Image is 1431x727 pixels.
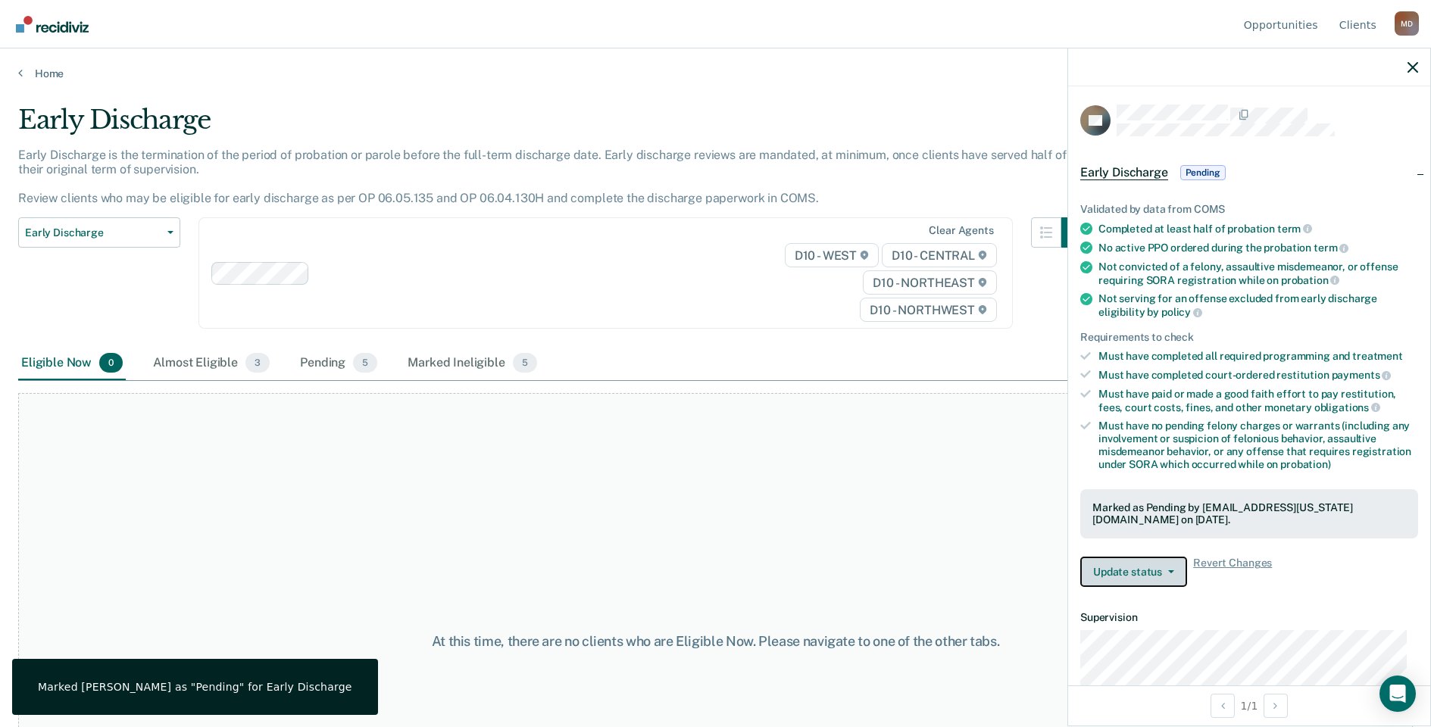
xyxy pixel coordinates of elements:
span: treatment [1352,350,1403,362]
span: Pending [1180,165,1226,180]
div: No active PPO ordered during the probation [1098,241,1418,254]
div: Eligible Now [18,347,126,380]
p: Early Discharge is the termination of the period of probation or parole before the full-term disc... [18,148,1066,206]
div: Marked [PERSON_NAME] as "Pending" for Early Discharge [38,680,352,694]
div: Not serving for an offense excluded from early discharge eligibility by [1098,292,1418,318]
div: Must have no pending felony charges or warrants (including any involvement or suspicion of feloni... [1098,420,1418,470]
span: 3 [245,353,270,373]
div: Not convicted of a felony, assaultive misdemeanor, or offense requiring SORA registration while on [1098,261,1418,286]
span: policy [1161,306,1202,318]
div: Early DischargePending [1068,148,1430,197]
a: Home [18,67,1413,80]
div: Marked Ineligible [405,347,540,380]
span: payments [1332,369,1392,381]
div: Completed at least half of probation [1098,222,1418,236]
span: Early Discharge [25,226,161,239]
div: Must have completed all required programming and [1098,350,1418,363]
button: Update status [1080,557,1187,587]
span: 5 [353,353,377,373]
div: Clear agents [929,224,993,237]
div: 1 / 1 [1068,685,1430,725]
img: Recidiviz [16,16,89,33]
div: Marked as Pending by [EMAIL_ADDRESS][US_STATE][DOMAIN_NAME] on [DATE]. [1092,501,1406,527]
div: At this time, there are no clients who are Eligible Now. Please navigate to one of the other tabs. [367,633,1064,650]
span: 0 [99,353,123,373]
span: D10 - CENTRAL [882,243,997,267]
div: Open Intercom Messenger [1379,676,1416,712]
div: Pending [297,347,380,380]
span: probation) [1280,458,1331,470]
div: Almost Eligible [150,347,273,380]
span: Revert Changes [1193,557,1272,587]
span: obligations [1314,401,1380,413]
div: Must have completed court-ordered restitution [1098,368,1418,382]
button: Next Opportunity [1264,694,1288,718]
span: 5 [513,353,537,373]
span: term [1314,242,1348,254]
div: Validated by data from COMS [1080,203,1418,216]
dt: Supervision [1080,611,1418,624]
span: Early Discharge [1080,165,1168,180]
div: Must have paid or made a good faith effort to pay restitution, fees, court costs, fines, and othe... [1098,388,1418,413]
span: term [1277,223,1312,235]
span: D10 - NORTHWEST [860,298,996,322]
button: Previous Opportunity [1211,694,1235,718]
span: probation [1281,274,1340,286]
div: M D [1395,11,1419,36]
div: Early Discharge [18,105,1092,148]
button: Profile dropdown button [1395,11,1419,36]
span: D10 - WEST [785,243,879,267]
span: D10 - NORTHEAST [863,270,996,295]
div: Requirements to check [1080,331,1418,344]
